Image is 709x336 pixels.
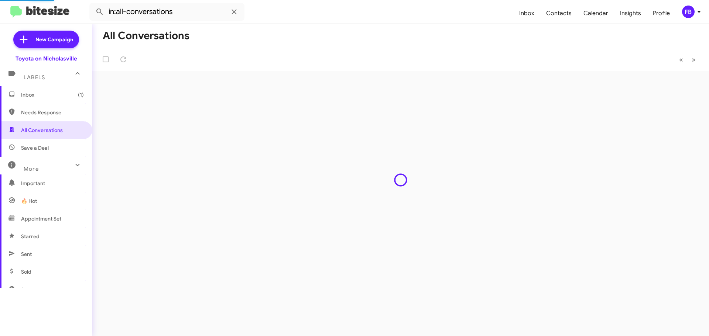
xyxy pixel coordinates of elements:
span: New Campaign [35,36,73,43]
nav: Page navigation example [675,52,700,67]
span: Inbox [21,91,84,98]
span: All Conversations [21,127,63,134]
span: Appointment Set [21,215,61,222]
h1: All Conversations [103,30,189,42]
span: 🔥 Hot [21,197,37,205]
span: Save a Deal [21,144,49,152]
a: New Campaign [13,31,79,48]
span: Starred [21,233,40,240]
a: Contacts [540,3,578,24]
span: (1) [78,91,84,98]
span: Labels [24,74,45,81]
span: » [692,55,696,64]
div: Toyota on Nicholasville [16,55,77,62]
a: Inbox [513,3,540,24]
button: FB [676,6,701,18]
div: FB [682,6,695,18]
span: Sold Responded [21,286,60,293]
span: Needs Response [21,109,84,116]
span: Important [21,180,84,187]
input: Search [89,3,244,21]
span: « [679,55,683,64]
button: Previous [675,52,688,67]
span: Sold [21,268,31,276]
a: Calendar [578,3,614,24]
button: Next [687,52,700,67]
span: More [24,166,39,172]
a: Profile [647,3,676,24]
a: Insights [614,3,647,24]
span: Sent [21,250,32,258]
